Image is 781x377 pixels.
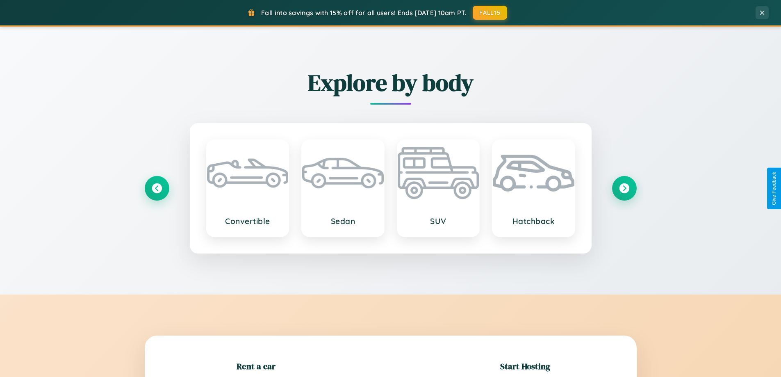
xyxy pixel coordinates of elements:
[501,216,566,226] h3: Hatchback
[145,67,637,98] h2: Explore by body
[500,360,550,372] h2: Start Hosting
[406,216,471,226] h3: SUV
[310,216,376,226] h3: Sedan
[473,6,507,20] button: FALL15
[215,216,280,226] h3: Convertible
[237,360,276,372] h2: Rent a car
[771,172,777,205] div: Give Feedback
[261,9,467,17] span: Fall into savings with 15% off for all users! Ends [DATE] 10am PT.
